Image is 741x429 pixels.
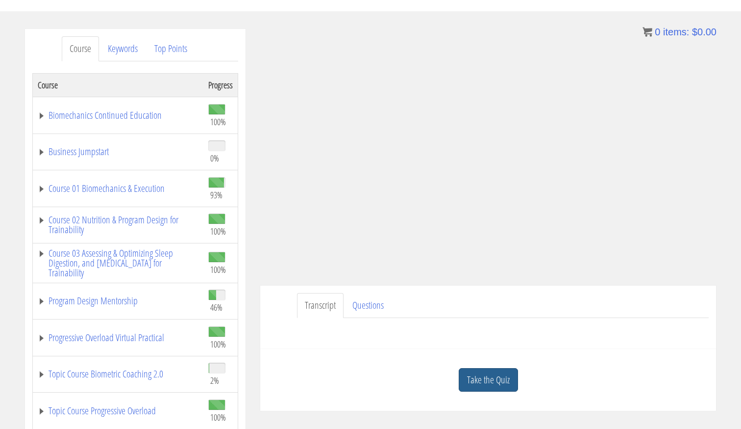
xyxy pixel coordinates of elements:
[38,333,198,343] a: Progressive Overload Virtual Practical
[210,302,222,313] span: 46%
[38,215,198,235] a: Course 02 Nutrition & Program Design for Trainability
[663,27,689,37] span: items:
[642,27,716,37] a: 0 items: $0.00
[33,73,204,97] th: Course
[210,412,226,423] span: 100%
[38,248,198,278] a: Course 03 Assessing & Optimizing Sleep Digestion, and [MEDICAL_DATA] for Trainability
[38,369,198,379] a: Topic Course Biometric Coaching 2.0
[210,189,222,200] span: 93%
[210,264,226,275] span: 100%
[210,375,219,386] span: 2%
[38,147,198,157] a: Business Jumpstart
[210,116,226,127] span: 100%
[203,73,238,97] th: Progress
[210,153,219,163] span: 0%
[692,27,716,37] bdi: 0.00
[345,293,392,318] a: Questions
[655,27,660,37] span: 0
[210,339,226,349] span: 100%
[642,27,652,37] img: icon11.png
[147,36,195,61] a: Top Points
[210,226,226,237] span: 100%
[692,27,697,37] span: $
[38,110,198,120] a: Biomechanics Continued Education
[100,36,146,61] a: Keywords
[38,184,198,193] a: Course 01 Biomechanics & Execution
[62,36,99,61] a: Course
[38,296,198,306] a: Program Design Mentorship
[297,293,344,318] a: Transcript
[38,406,198,416] a: Topic Course Progressive Overload
[459,368,518,392] a: Take the Quiz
